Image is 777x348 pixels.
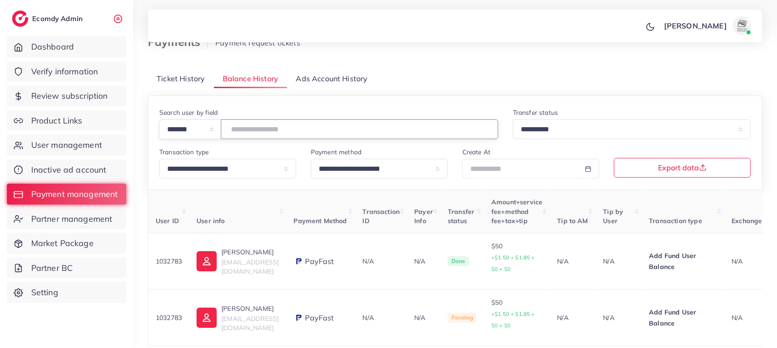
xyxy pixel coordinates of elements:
[603,256,634,267] p: N/A
[414,256,433,267] p: N/A
[311,147,361,157] label: Payment method
[156,312,182,323] p: 1032783
[491,297,542,331] p: $50
[557,217,588,225] span: Tip to AM
[414,312,433,323] p: N/A
[31,66,98,78] span: Verify information
[491,198,542,225] span: Amount+service fee+method fee+tax+tip
[31,213,113,225] span: Partner management
[197,251,217,271] img: ic-user-info.36bf1079.svg
[31,115,83,127] span: Product Links
[294,217,347,225] span: Payment Method
[157,73,205,84] span: Ticket History
[7,61,126,82] a: Verify information
[491,311,535,329] small: +$1.50 + $1.85 + $0 + $0
[159,108,218,117] label: Search user by field
[305,313,334,323] span: PayFast
[733,17,751,35] img: avatar
[491,254,535,272] small: +$1.50 + $1.85 + $0 + $0
[223,73,278,84] span: Balance History
[7,258,126,279] a: Partner BC
[414,208,433,225] span: Payer Info
[296,73,368,84] span: Ads Account History
[557,312,588,323] p: N/A
[513,108,558,117] label: Transfer status
[156,217,179,225] span: User ID
[31,286,58,298] span: Setting
[197,308,217,328] img: ic-user-info.36bf1079.svg
[659,164,707,171] span: Export data
[732,257,743,265] span: N/A
[31,139,102,151] span: User management
[31,188,118,200] span: Payment management
[732,314,743,322] span: N/A
[215,38,300,47] span: Payment request tickets
[294,313,303,322] img: payment
[462,147,490,157] label: Create At
[221,247,279,258] p: [PERSON_NAME]
[148,35,208,49] h3: Payments
[448,208,474,225] span: Transfer status
[221,258,279,275] span: [EMAIL_ADDRESS][DOMAIN_NAME]
[31,262,73,274] span: Partner BC
[294,257,303,266] img: payment
[448,256,469,266] span: Done
[7,110,126,131] a: Product Links
[156,256,182,267] p: 1032783
[31,90,108,102] span: Review subscription
[603,312,634,323] p: N/A
[664,20,727,31] p: [PERSON_NAME]
[159,147,209,157] label: Transaction type
[12,11,28,27] img: logo
[7,135,126,156] a: User management
[7,36,126,57] a: Dashboard
[614,158,751,178] button: Export data
[197,217,225,225] span: User info
[7,159,126,180] a: Inactive ad account
[491,241,542,275] p: $50
[649,250,717,272] p: Add Fund User Balance
[557,256,588,267] p: N/A
[12,11,85,27] a: logoEcomdy Admin
[305,256,334,267] span: PayFast
[32,14,85,23] h2: Ecomdy Admin
[363,208,400,225] span: Transaction ID
[31,237,94,249] span: Market Package
[732,217,762,225] span: Exchange
[7,184,126,205] a: Payment management
[649,307,717,329] p: Add Fund User Balance
[659,17,755,35] a: [PERSON_NAME]avatar
[7,282,126,303] a: Setting
[221,314,279,332] span: [EMAIL_ADDRESS][DOMAIN_NAME]
[363,314,374,322] span: N/A
[448,313,477,323] span: Pending
[603,208,623,225] span: Tip by User
[363,257,374,265] span: N/A
[31,41,74,53] span: Dashboard
[649,217,702,225] span: Transaction type
[7,208,126,230] a: Partner management
[221,303,279,314] p: [PERSON_NAME]
[31,164,107,176] span: Inactive ad account
[7,233,126,254] a: Market Package
[7,85,126,107] a: Review subscription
